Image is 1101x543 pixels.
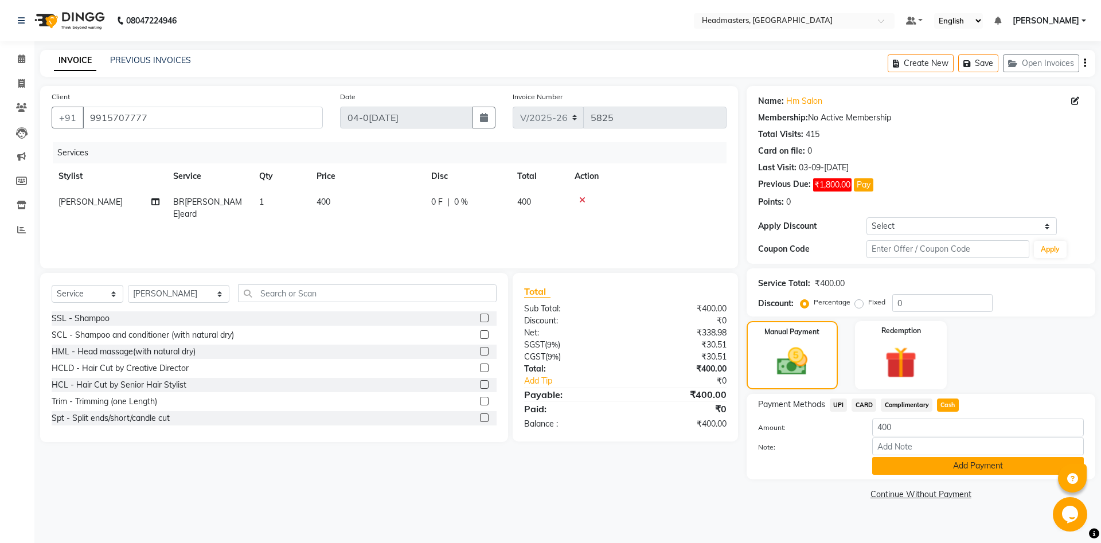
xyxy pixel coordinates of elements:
[516,418,625,430] div: Balance :
[252,163,310,189] th: Qty
[52,379,186,391] div: HCL - Hair Cut by Senior Hair Stylist
[52,312,110,325] div: SSL - Shampoo
[854,178,873,192] button: Pay
[758,128,803,140] div: Total Visits:
[517,197,531,207] span: 400
[524,339,545,350] span: SGST
[52,346,196,358] div: HML - Head massage(with natural dry)
[625,351,735,363] div: ₹30.51
[52,412,170,424] div: Spt - Split ends/short/candle cut
[524,286,550,298] span: Total
[516,351,625,363] div: ( )
[524,351,545,362] span: CGST
[510,163,568,189] th: Total
[548,352,559,361] span: 9%
[516,402,625,416] div: Paid:
[786,196,791,208] div: 0
[888,54,954,72] button: Create New
[625,388,735,401] div: ₹400.00
[758,278,810,290] div: Service Total:
[937,399,959,412] span: Cash
[758,145,805,157] div: Card on file:
[852,399,876,412] span: CARD
[1053,497,1090,532] iframe: chat widget
[749,489,1093,501] a: Continue Without Payment
[513,92,563,102] label: Invoice Number
[758,112,808,124] div: Membership:
[52,362,189,374] div: HCLD - Hair Cut by Creative Director
[872,457,1084,475] button: Add Payment
[166,163,252,189] th: Service
[830,399,848,412] span: UPI
[53,142,735,163] div: Services
[758,112,1084,124] div: No Active Membership
[58,197,123,207] span: [PERSON_NAME]
[758,196,784,208] div: Points:
[516,375,643,387] a: Add Tip
[758,162,797,174] div: Last Visit:
[1034,241,1067,258] button: Apply
[340,92,356,102] label: Date
[806,128,819,140] div: 415
[625,303,735,315] div: ₹400.00
[310,163,424,189] th: Price
[764,327,819,337] label: Manual Payment
[758,298,794,310] div: Discount:
[173,197,242,219] span: BR[PERSON_NAME]eard
[516,315,625,327] div: Discount:
[872,437,1084,455] input: Add Note
[643,375,735,387] div: ₹0
[625,418,735,430] div: ₹400.00
[568,163,727,189] th: Action
[872,419,1084,436] input: Amount
[875,343,927,382] img: _gift.svg
[516,339,625,351] div: ( )
[454,196,468,208] span: 0 %
[881,326,921,336] label: Redemption
[431,196,443,208] span: 0 F
[625,339,735,351] div: ₹30.51
[126,5,177,37] b: 08047224946
[881,399,932,412] span: Complimentary
[29,5,108,37] img: logo
[447,196,450,208] span: |
[625,363,735,375] div: ₹400.00
[625,402,735,416] div: ₹0
[54,50,96,71] a: INVOICE
[625,327,735,339] div: ₹338.98
[1013,15,1079,27] span: [PERSON_NAME]
[424,163,510,189] th: Disc
[758,243,866,255] div: Coupon Code
[516,303,625,315] div: Sub Total:
[758,95,784,107] div: Name:
[516,363,625,375] div: Total:
[815,278,845,290] div: ₹400.00
[958,54,998,72] button: Save
[786,95,822,107] a: Hm Salon
[52,329,234,341] div: SCL - Shampoo and conditioner (with natural dry)
[814,297,850,307] label: Percentage
[767,344,817,379] img: _cash.svg
[625,315,735,327] div: ₹0
[758,178,811,192] div: Previous Due:
[749,442,864,452] label: Note:
[110,55,191,65] a: PREVIOUS INVOICES
[866,240,1029,258] input: Enter Offer / Coupon Code
[758,220,866,232] div: Apply Discount
[52,396,157,408] div: Trim - Trimming (one Length)
[52,92,70,102] label: Client
[516,388,625,401] div: Payable:
[52,107,84,128] button: +91
[868,297,885,307] label: Fixed
[758,399,825,411] span: Payment Methods
[52,163,166,189] th: Stylist
[238,284,497,302] input: Search or Scan
[83,107,323,128] input: Search by Name/Mobile/Email/Code
[259,197,264,207] span: 1
[317,197,330,207] span: 400
[547,340,558,349] span: 9%
[516,327,625,339] div: Net:
[749,423,864,433] label: Amount:
[813,178,852,192] span: ₹1,800.00
[799,162,849,174] div: 03-09-[DATE]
